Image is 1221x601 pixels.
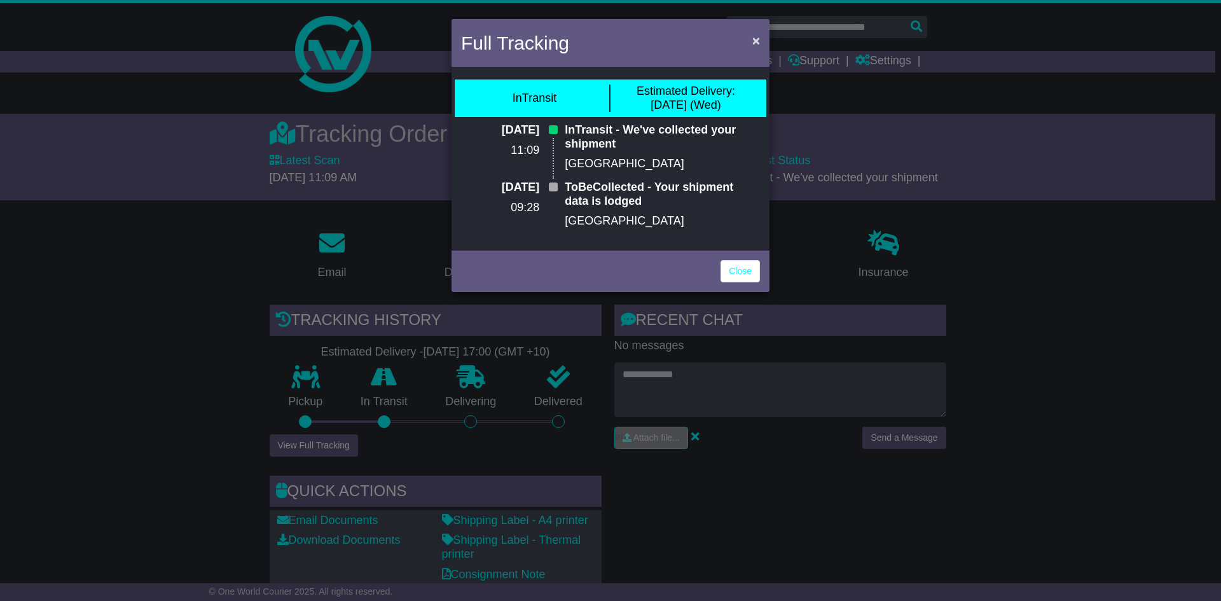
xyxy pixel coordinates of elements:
[565,157,760,171] p: [GEOGRAPHIC_DATA]
[746,27,766,53] button: Close
[461,144,539,158] p: 11:09
[461,123,539,137] p: [DATE]
[565,181,760,208] p: ToBeCollected - Your shipment data is lodged
[461,181,539,195] p: [DATE]
[461,29,569,57] h4: Full Tracking
[513,92,556,106] div: InTransit
[637,85,735,97] span: Estimated Delivery:
[461,201,539,215] p: 09:28
[565,123,760,151] p: InTransit - We've collected your shipment
[721,260,760,282] a: Close
[752,33,760,48] span: ×
[637,85,735,112] div: [DATE] (Wed)
[565,214,760,228] p: [GEOGRAPHIC_DATA]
